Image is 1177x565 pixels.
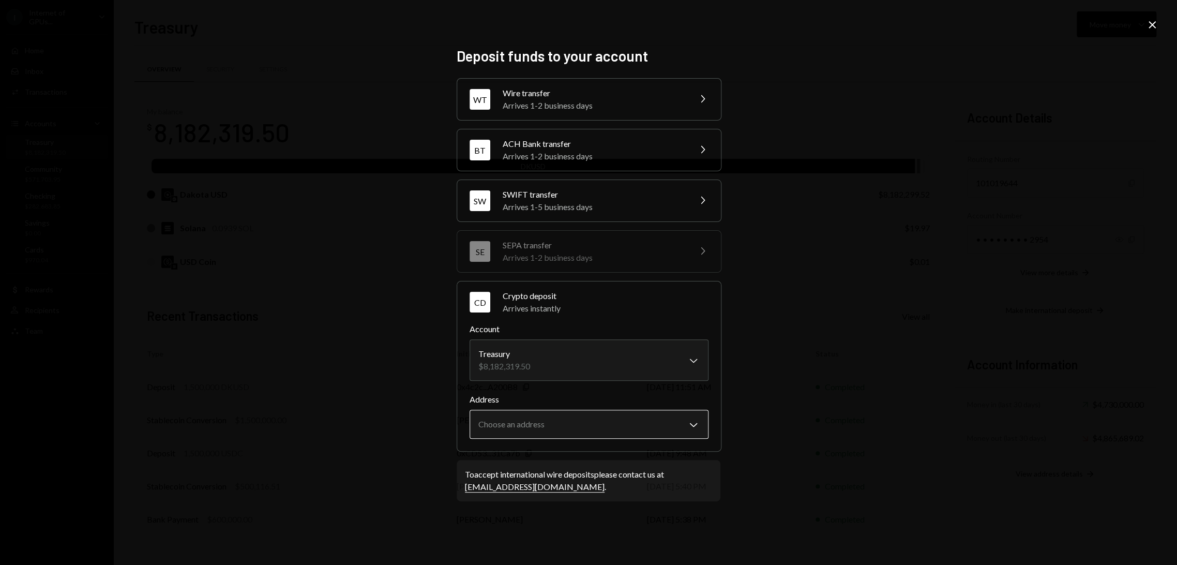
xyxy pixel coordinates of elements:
button: Address [470,410,708,439]
button: WTWire transferArrives 1-2 business days [457,79,721,120]
button: BTACH Bank transferArrives 1-2 business days [457,129,721,171]
div: CDCrypto depositArrives instantly [470,323,708,439]
label: Account [470,323,708,335]
button: SWSWIFT transferArrives 1-5 business days [457,180,721,221]
div: SWIFT transfer [503,188,684,201]
div: SEPA transfer [503,239,684,251]
div: Arrives 1-2 business days [503,251,684,264]
div: To accept international wire deposits please contact us at . [465,468,712,493]
a: [EMAIL_ADDRESS][DOMAIN_NAME] [465,482,605,493]
button: Account [470,339,708,381]
div: BT [470,140,490,160]
button: SESEPA transferArrives 1-2 business days [457,231,721,272]
label: Address [470,393,708,406]
div: SW [470,190,490,211]
div: ACH Bank transfer [503,138,684,150]
div: WT [470,89,490,110]
h2: Deposit funds to your account [457,46,720,66]
button: CDCrypto depositArrives instantly [457,281,721,323]
div: Arrives 1-2 business days [503,150,684,162]
div: Arrives 1-2 business days [503,99,684,112]
div: SE [470,241,490,262]
div: Crypto deposit [503,290,708,302]
div: Arrives 1-5 business days [503,201,684,213]
div: Wire transfer [503,87,684,99]
div: CD [470,292,490,313]
div: Arrives instantly [503,302,708,315]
